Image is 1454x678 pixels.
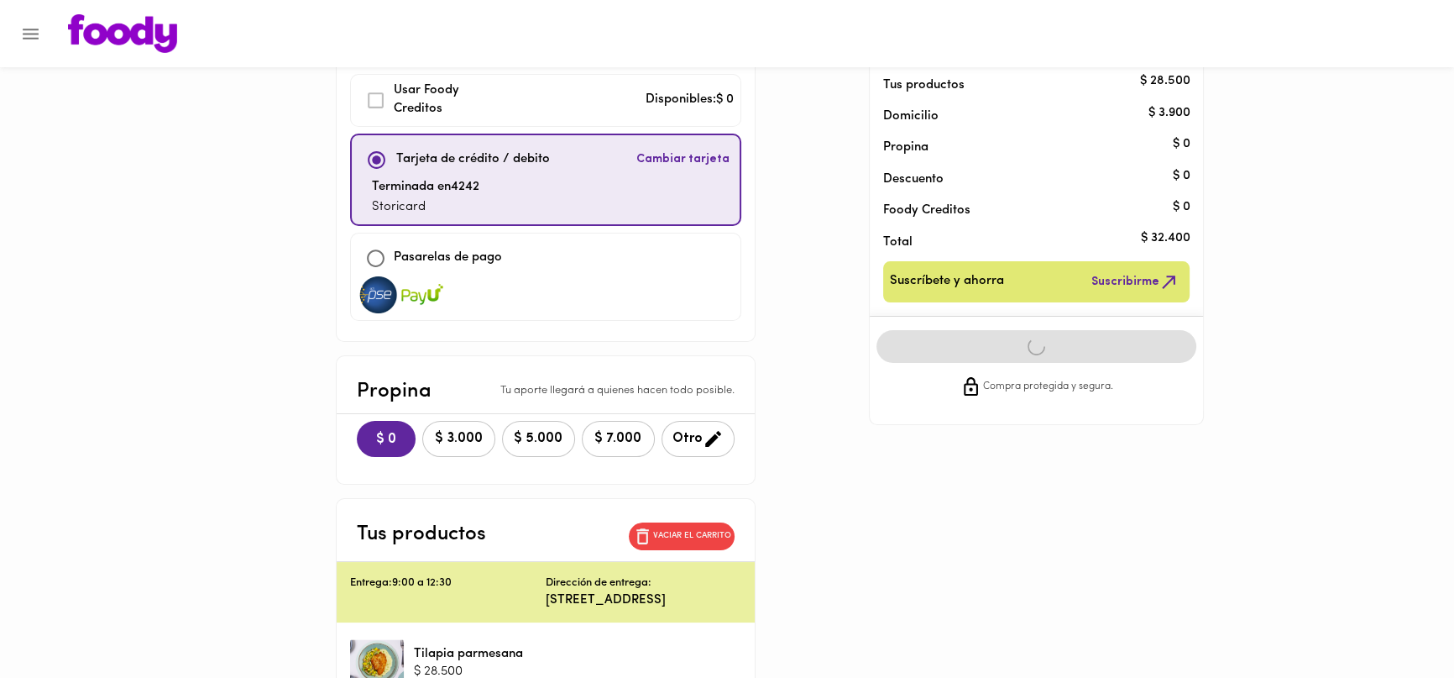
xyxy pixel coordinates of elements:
span: $ 0 [370,432,402,448]
p: Propina [357,376,431,407]
p: [STREET_ADDRESS] [546,591,741,609]
p: Vaciar el carrito [653,530,731,542]
button: $ 0 [357,421,416,457]
button: $ 3.000 [422,421,495,457]
p: Tilapia parmesana [414,645,523,663]
p: Dirección de entrega: [546,576,651,591]
p: $ 0 [1172,135,1190,153]
p: Disponibles: $ 0 [646,91,734,110]
button: Menu [10,13,51,55]
span: Compra protegida y segura. [983,379,1113,396]
span: Otro [672,428,724,449]
button: $ 5.000 [502,421,575,457]
iframe: Messagebird Livechat Widget [1357,581,1437,661]
img: logo.png [68,14,177,53]
p: Usar Foody Creditos [394,81,508,119]
p: Domicilio [883,108,939,125]
p: $ 0 [1172,198,1190,216]
p: Tus productos [357,519,486,549]
p: $ 28.500 [1139,73,1190,91]
p: Foody Creditos [883,202,1164,219]
p: Tus productos [883,76,1164,94]
p: Entrega: 9:00 a 12:30 [350,576,546,591]
img: visa [358,276,400,313]
p: Descuento [883,171,944,188]
button: Otro [662,421,735,457]
p: Total [883,234,1164,251]
span: $ 7.000 [593,431,644,447]
button: Suscribirme [1087,268,1183,296]
span: Suscribirme [1090,271,1179,292]
p: Tarjeta de crédito / debito [396,150,550,170]
button: Cambiar tarjeta [633,142,733,178]
p: Pasarelas de pago [394,249,502,268]
button: Vaciar el carrito [629,523,735,550]
span: $ 5.000 [513,431,564,447]
p: $ 32.400 [1140,230,1190,248]
span: Cambiar tarjeta [636,151,730,168]
span: Suscríbete y ahorra [890,271,1004,292]
span: $ 3.000 [433,431,484,447]
p: Tu aporte llegará a quienes hacen todo posible. [500,383,735,399]
p: Propina [883,139,1164,156]
button: $ 7.000 [582,421,655,457]
p: $ 3.900 [1148,104,1190,122]
img: visa [401,276,443,313]
p: Storicard [372,198,479,218]
p: Terminada en 4242 [372,178,479,197]
p: $ 0 [1172,167,1190,185]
